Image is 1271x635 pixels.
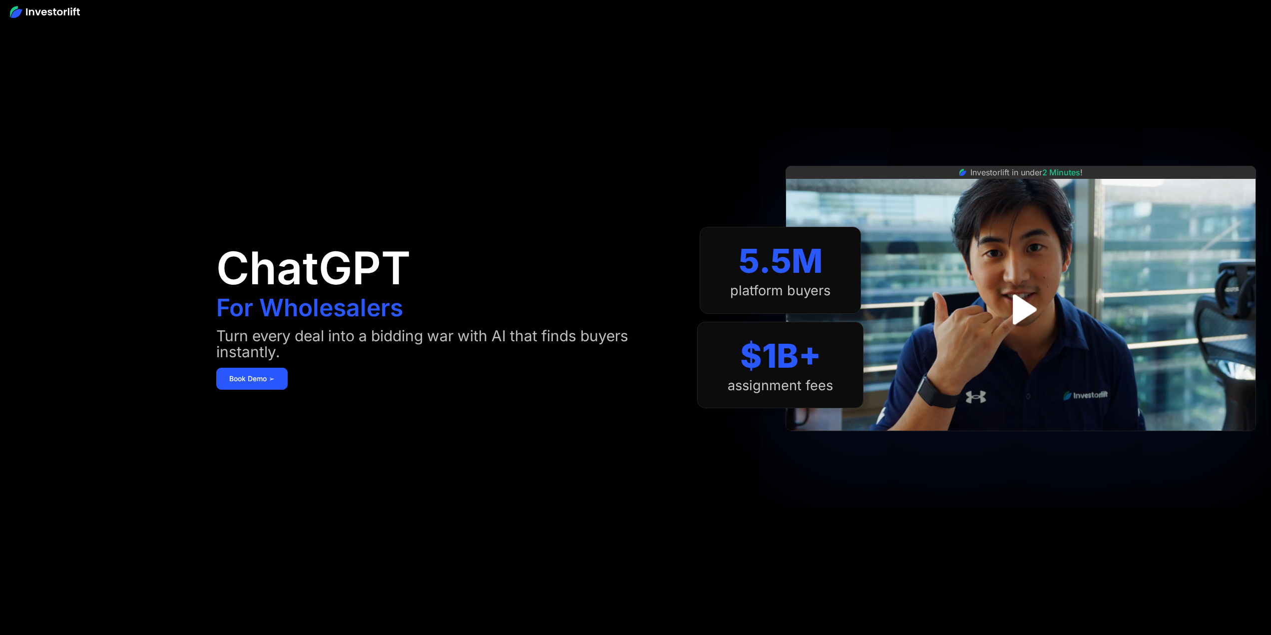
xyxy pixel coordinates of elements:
[970,166,1083,178] div: Investorlift in under !
[740,336,821,376] div: $1B+
[216,328,678,360] div: Turn every deal into a bidding war with AI that finds buyers instantly.
[739,241,823,281] div: 5.5M
[728,378,833,394] div: assignment fees
[730,283,831,299] div: platform buyers
[946,436,1096,448] iframe: Customer reviews powered by Trustpilot
[216,246,411,291] h1: ChatGPT
[216,296,403,320] h1: For Wholesalers
[1042,167,1080,177] span: 2 Minutes
[216,368,288,390] a: Book Demo ➢
[999,287,1043,332] a: open lightbox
